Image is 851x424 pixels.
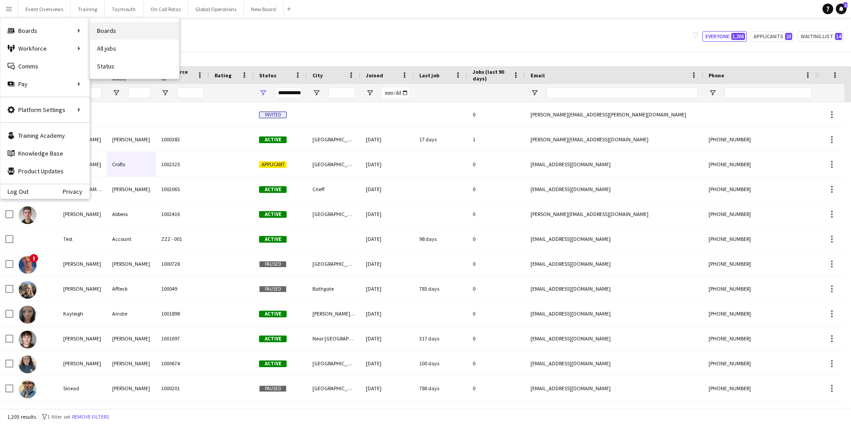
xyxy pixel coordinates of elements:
span: Phone [709,72,724,79]
a: Product Updates [0,162,89,180]
div: Near [GEOGRAPHIC_DATA], [GEOGRAPHIC_DATA] [307,326,361,351]
div: Sinead [58,376,107,400]
button: Everyone1,205 [702,31,747,42]
div: [GEOGRAPHIC_DATA] [307,252,361,276]
span: Invited [259,112,287,118]
div: [DATE] [361,152,414,176]
div: [PERSON_NAME] [107,326,156,351]
button: Training [71,0,105,18]
a: Comms [0,57,89,75]
div: [EMAIL_ADDRESS][DOMAIN_NAME] [525,177,703,201]
span: ! [29,254,38,263]
div: Platform Settings [0,101,89,119]
div: [DATE] [361,301,414,326]
div: 0 [467,152,525,176]
img: Mike Adamson [19,256,36,274]
img: Kayleigh Ainslie [19,306,36,324]
div: 1001898 [156,301,209,326]
div: Workforce [0,40,89,57]
input: First Name Filter Input [79,88,101,98]
button: Open Filter Menu [366,89,374,97]
div: [PERSON_NAME] [107,376,156,400]
span: Jobs (last 90 days) [473,68,509,82]
div: [PERSON_NAME] [58,351,107,376]
img: Alistair Abbess [19,206,36,224]
div: [PERSON_NAME] [58,326,107,351]
button: Open Filter Menu [259,89,267,97]
div: [DATE] [361,202,414,226]
div: [EMAIL_ADDRESS][DOMAIN_NAME] [525,152,703,176]
div: 0 [467,202,525,226]
div: [PHONE_NUMBER] [703,276,817,301]
div: [PHONE_NUMBER] [703,127,817,152]
span: Active [259,236,287,243]
div: [PHONE_NUMBER] [703,202,817,226]
div: [GEOGRAPHIC_DATA] [307,351,361,376]
div: [PERSON_NAME][EMAIL_ADDRESS][DOMAIN_NAME] [525,202,703,226]
div: [DATE] [361,177,414,201]
span: Last job [419,72,439,79]
img: Sinead Aitken [19,380,36,398]
div: [DATE] [361,351,414,376]
div: [EMAIL_ADDRESS][DOMAIN_NAME] [525,252,703,276]
div: Affleck [107,276,156,301]
div: [DATE] [361,326,414,351]
div: 1000728 [156,252,209,276]
span: Active [259,311,287,317]
span: Active [259,211,287,218]
div: [DATE] [361,276,414,301]
span: Email [531,72,545,79]
div: Bathgate [307,276,361,301]
div: [PHONE_NUMBER] [703,301,817,326]
div: 0 [467,301,525,326]
div: 17 days [414,127,467,152]
span: 1,205 [731,33,745,40]
span: 14 [835,33,842,40]
button: Remove filters [70,412,111,422]
span: Paused [259,385,287,392]
div: [PERSON_NAME] [58,252,107,276]
div: [PERSON_NAME] [107,252,156,276]
div: [PERSON_NAME] [107,351,156,376]
button: Applicants23 [750,31,794,42]
div: Abbess [107,202,156,226]
a: 2 [836,4,847,14]
span: Paused [259,286,287,292]
div: 1002065 [156,177,209,201]
button: Waiting list14 [798,31,844,42]
div: [PERSON_NAME] [58,202,107,226]
div: ZZZ - 001 [156,227,209,251]
span: Active [259,360,287,367]
button: Open Filter Menu [112,89,120,97]
div: 1 [467,127,525,152]
div: Boards [0,22,89,40]
div: 1002325 [156,152,209,176]
div: 786 days [414,376,467,400]
div: [PERSON_NAME][GEOGRAPHIC_DATA][PERSON_NAME], [GEOGRAPHIC_DATA] [307,301,361,326]
div: 100 days [414,351,467,376]
div: [PERSON_NAME][EMAIL_ADDRESS][PERSON_NAME][DOMAIN_NAME] [525,102,703,127]
button: Event Overviews [18,0,71,18]
div: [PERSON_NAME] [58,276,107,301]
input: Joined Filter Input [382,88,409,98]
div: [PERSON_NAME] [107,127,156,152]
div: [DATE] [361,252,414,276]
div: [PERSON_NAME] [107,177,156,201]
a: Knowledge Base [0,144,89,162]
img: Megan Aitken [19,356,36,373]
div: 1001697 [156,326,209,351]
button: Global Operations [188,0,244,18]
div: [PHONE_NUMBER] [703,326,817,351]
div: Ainslie [107,301,156,326]
div: Crieff [307,177,361,201]
div: [EMAIL_ADDRESS][DOMAIN_NAME] [525,376,703,400]
span: 1 filter set [47,413,70,420]
span: Paused [259,261,287,268]
div: 0 [467,376,525,400]
button: Open Filter Menu [531,89,539,97]
div: 783 days [414,276,467,301]
span: Applicant [259,161,287,168]
span: 2 [843,2,847,8]
div: [GEOGRAPHIC_DATA] [307,152,361,176]
a: Status [90,57,179,75]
